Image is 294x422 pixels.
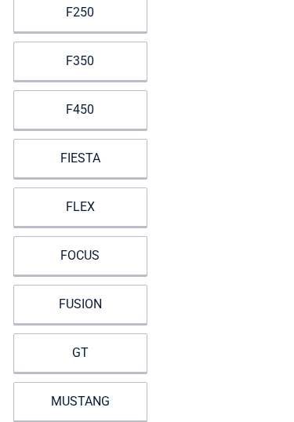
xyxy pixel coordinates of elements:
a: F450 [13,90,147,129]
a: FOCUS [13,236,147,275]
a: FLEX [13,187,147,227]
a: FIESTA [13,139,147,178]
a: F350 [13,42,147,81]
a: GT [13,333,147,373]
a: MUSTANG [13,382,147,421]
a: FUSION [13,285,147,324]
